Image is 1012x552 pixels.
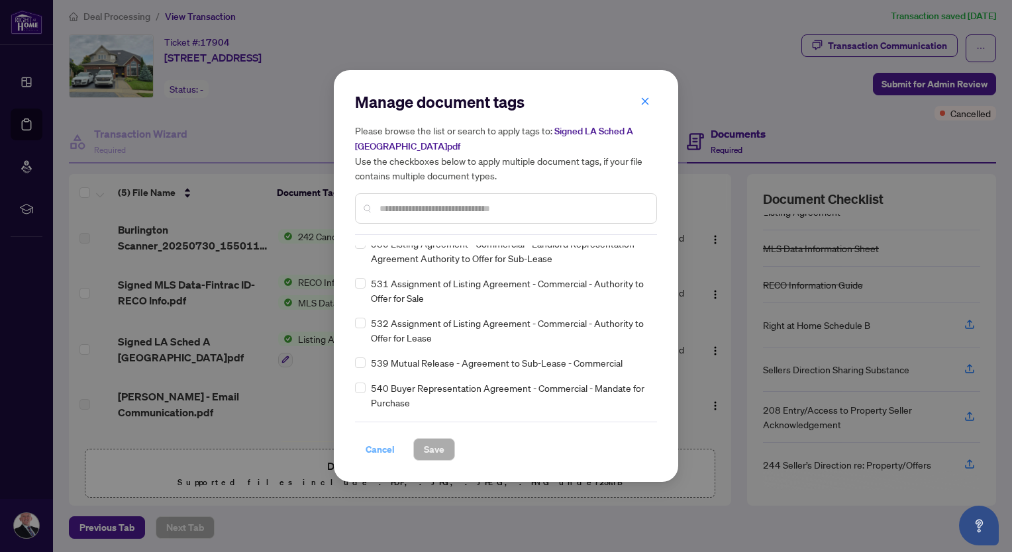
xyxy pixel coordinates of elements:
span: 530 Listing Agreement - Commercial - Landlord Representation Agreement Authority to Offer for Sub... [371,236,649,265]
span: 540 Buyer Representation Agreement - Commercial - Mandate for Purchase [371,381,649,410]
span: 539 Mutual Release - Agreement to Sub-Lease - Commercial [371,355,623,370]
button: Cancel [355,438,405,461]
span: close [640,97,650,106]
button: Open asap [959,506,999,545]
span: Cancel [366,439,395,460]
button: Save [413,438,455,461]
h5: Please browse the list or search to apply tags to: Use the checkboxes below to apply multiple doc... [355,123,657,183]
h2: Manage document tags [355,91,657,113]
span: 532 Assignment of Listing Agreement - Commercial - Authority to Offer for Lease [371,316,649,345]
span: 531 Assignment of Listing Agreement - Commercial - Authority to Offer for Sale [371,276,649,305]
